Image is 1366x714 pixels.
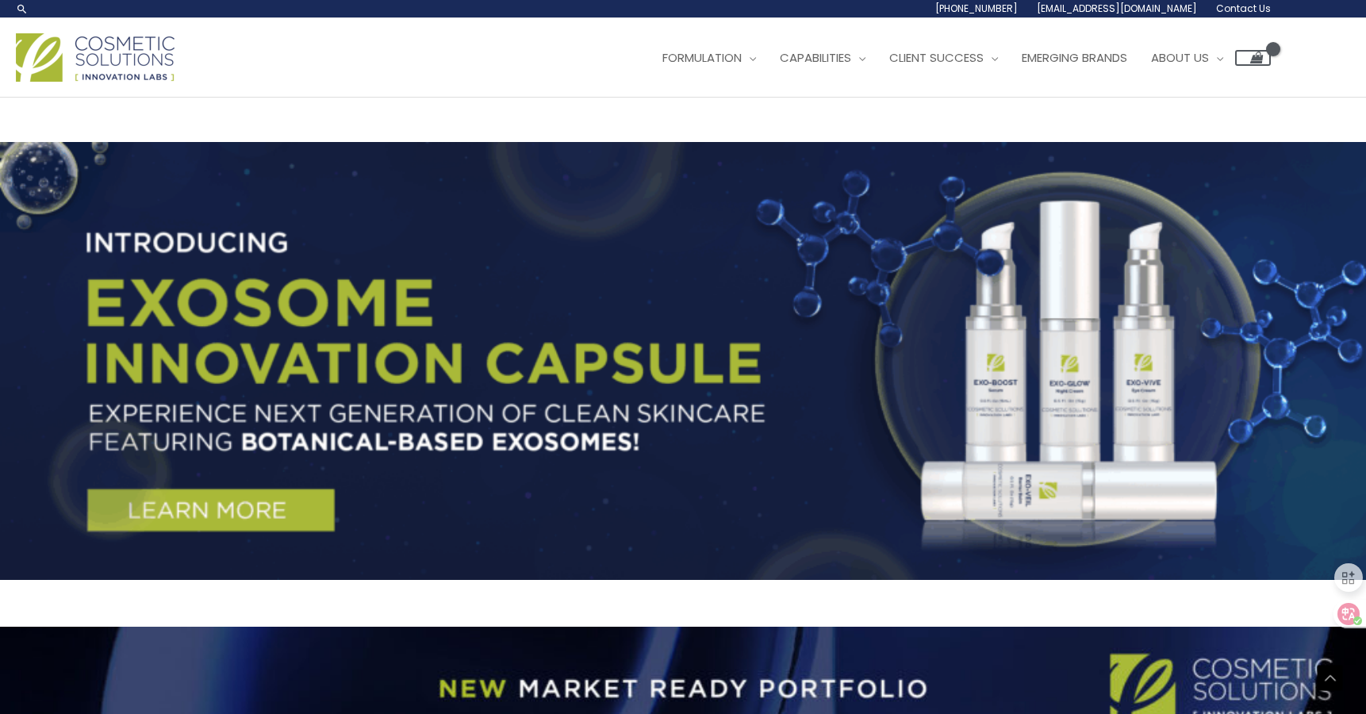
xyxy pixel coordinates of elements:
[1235,50,1271,66] a: View Shopping Cart, empty
[662,49,742,66] span: Formulation
[16,33,175,82] img: Cosmetic Solutions Logo
[1010,34,1139,82] a: Emerging Brands
[1022,49,1127,66] span: Emerging Brands
[639,34,1271,82] nav: Site Navigation
[935,2,1018,15] span: [PHONE_NUMBER]
[768,34,877,82] a: Capabilities
[877,34,1010,82] a: Client Success
[1139,34,1235,82] a: About Us
[1037,2,1197,15] span: [EMAIL_ADDRESS][DOMAIN_NAME]
[780,49,851,66] span: Capabilities
[889,49,984,66] span: Client Success
[650,34,768,82] a: Formulation
[1151,49,1209,66] span: About Us
[16,2,29,15] a: Search icon link
[1216,2,1271,15] span: Contact Us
